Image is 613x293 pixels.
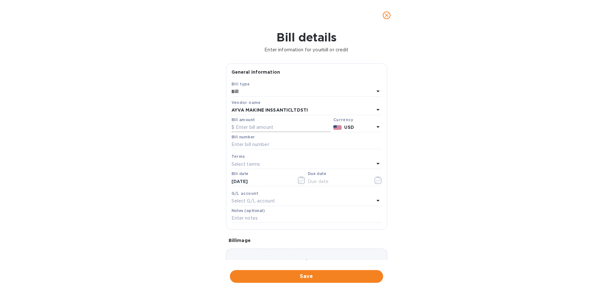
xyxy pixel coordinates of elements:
[231,177,292,186] input: Select date
[230,270,383,283] button: Save
[308,172,326,176] label: Due date
[231,118,254,122] label: Bill amount
[231,198,275,204] p: Select G/L account
[235,273,378,280] span: Save
[231,135,254,139] label: Bill number
[231,214,382,223] input: Enter notes
[231,89,239,94] b: Bill
[231,107,308,113] b: AYVA MAKINE INSSANTICLTDSTI
[5,31,608,44] h1: Bill details
[231,209,265,213] label: Notes (optional)
[231,161,260,168] p: Select terms
[231,172,248,176] label: Bill date
[231,70,280,75] b: General information
[231,191,259,196] b: G/L account
[5,47,608,53] p: Enter information for your bill or credit
[229,237,385,244] p: Bill image
[333,117,353,122] b: Currency
[344,125,354,130] b: USD
[231,100,261,105] b: Vendor name
[231,123,331,132] input: $ Enter bill amount
[231,82,250,86] b: Bill type
[333,125,342,130] img: USD
[231,154,245,159] b: Terms
[379,8,394,23] button: close
[231,140,382,150] input: Enter bill number
[308,177,368,186] input: Due date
